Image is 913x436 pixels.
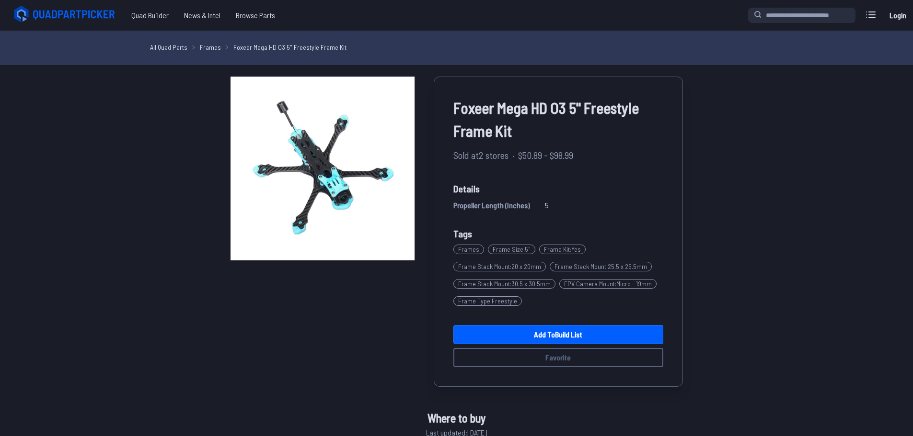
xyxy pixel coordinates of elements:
img: image [231,77,415,260]
span: Frame Stack Mount : 20 x 20mm [453,262,546,271]
span: Sold at 2 stores [453,148,509,162]
a: Frames [200,42,221,52]
span: Frame Size : 5" [488,245,535,254]
span: · [512,148,514,162]
span: Frames [453,245,484,254]
span: $50.89 - $98.99 [518,148,573,162]
span: Frame Stack Mount : 30.5 x 30.5mm [453,279,555,289]
a: Foxeer Mega HD O3 5" Freestyle Frame Kit [233,42,347,52]
span: Details [453,181,663,196]
span: Tags [453,228,472,239]
a: Frame Kit:Yes [539,241,589,258]
a: Frame Type:Freestyle [453,292,526,310]
a: Frame Stack Mount:25.5 x 25.5mm [550,258,656,275]
span: Where to buy [428,410,485,427]
a: Login [886,6,909,25]
button: Favorite [453,348,663,367]
span: Foxeer Mega HD O3 5" Freestyle Frame Kit [453,96,663,142]
span: FPV Camera Mount : Micro - 19mm [559,279,657,289]
a: Browse Parts [228,6,283,25]
a: FPV Camera Mount:Micro - 19mm [559,275,660,292]
a: Frames [453,241,488,258]
a: Quad Builder [124,6,176,25]
a: Frame Size:5" [488,241,539,258]
span: Propeller Length (Inches) [453,200,530,211]
span: Frame Type : Freestyle [453,296,522,306]
span: Frame Stack Mount : 25.5 x 25.5mm [550,262,652,271]
a: All Quad Parts [150,42,187,52]
a: News & Intel [176,6,228,25]
span: 5 [545,200,549,211]
a: Frame Stack Mount:30.5 x 30.5mm [453,275,559,292]
span: Frame Kit : Yes [539,245,586,254]
a: Frame Stack Mount:20 x 20mm [453,258,550,275]
a: Add toBuild List [453,325,663,344]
